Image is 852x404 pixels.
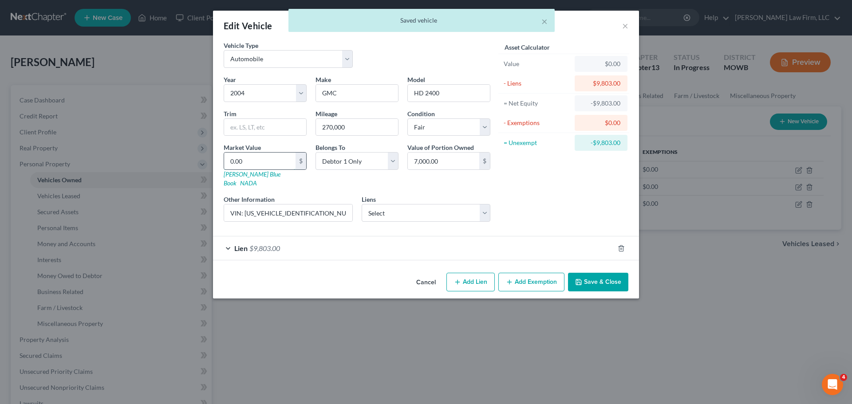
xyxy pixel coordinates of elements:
[224,41,258,50] label: Vehicle Type
[316,119,398,136] input: --
[224,153,296,169] input: 0.00
[582,118,620,127] div: $0.00
[446,273,495,291] button: Add Lien
[408,153,479,169] input: 0.00
[505,43,550,52] label: Asset Calculator
[504,99,571,108] div: = Net Equity
[362,195,376,204] label: Liens
[504,59,571,68] div: Value
[582,99,620,108] div: -$9,803.00
[316,76,331,83] span: Make
[224,119,306,136] input: ex. LS, LT, etc
[296,16,548,25] div: Saved vehicle
[407,75,425,84] label: Model
[407,143,474,152] label: Value of Portion Owned
[582,138,620,147] div: -$9,803.00
[316,85,398,102] input: ex. Nissan
[840,374,847,381] span: 4
[504,79,571,88] div: - Liens
[407,109,435,118] label: Condition
[479,153,490,169] div: $
[240,179,257,187] a: NADA
[316,144,345,151] span: Belongs To
[582,59,620,68] div: $0.00
[582,79,620,88] div: $9,803.00
[224,170,280,187] a: [PERSON_NAME] Blue Book
[541,16,548,27] button: ×
[249,244,280,252] span: $9,803.00
[822,374,843,395] iframe: Intercom live chat
[224,75,236,84] label: Year
[504,138,571,147] div: = Unexempt
[224,109,237,118] label: Trim
[498,273,564,291] button: Add Exemption
[224,143,261,152] label: Market Value
[504,118,571,127] div: - Exemptions
[408,85,490,102] input: ex. Altima
[234,244,248,252] span: Lien
[224,195,275,204] label: Other Information
[296,153,306,169] div: $
[316,109,337,118] label: Mileage
[568,273,628,291] button: Save & Close
[224,204,352,221] input: (optional)
[409,274,443,291] button: Cancel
